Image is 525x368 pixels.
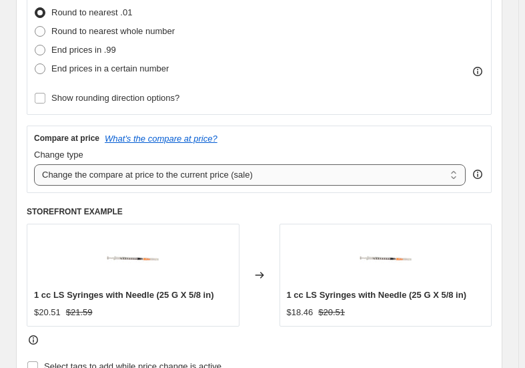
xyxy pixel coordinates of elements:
[51,45,116,55] span: End prices in .99
[34,150,83,160] span: Change type
[27,206,492,217] h6: STOREFRONT EXAMPLE
[287,306,314,319] div: $18.46
[471,168,484,181] div: help
[34,290,213,300] span: 1 cc LS Syringes with Needle (25 G X 5/8 in)
[105,134,217,144] button: What's the compare at price?
[66,306,93,319] strike: $21.59
[51,63,169,73] span: End prices in a certain number
[51,26,175,36] span: Round to nearest whole number
[34,133,99,144] h3: Compare at price
[51,7,132,17] span: Round to nearest .01
[287,290,466,300] span: 1 cc LS Syringes with Needle (25 G X 5/8 in)
[106,231,159,285] img: 120575_0-L_80x.jpg
[51,93,179,103] span: Show rounding direction options?
[359,231,412,285] img: 120575_0-L_80x.jpg
[318,306,345,319] strike: $20.51
[34,306,61,319] div: $20.51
